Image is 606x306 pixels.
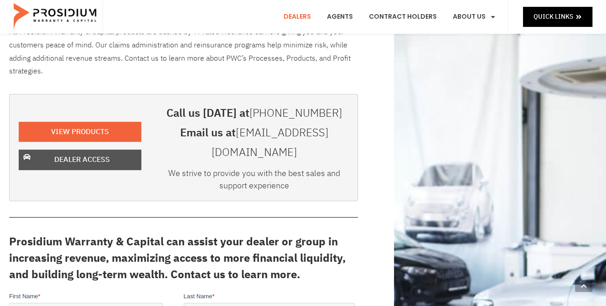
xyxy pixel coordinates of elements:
h3: Prosidium Warranty & Capital can assist your dealer or group in increasing revenue, maximizing ac... [9,233,358,283]
p: All Prosidium Warranty & Capital products are backed by ‘A’ rated insurance carriers giving you a... [9,26,358,78]
a: [PHONE_NUMBER] [249,105,342,121]
h3: Email us at [160,123,348,162]
h3: Call us [DATE] at [160,104,348,123]
span: Quick Links [533,11,573,22]
span: View Products [51,125,109,139]
a: Quick Links [523,7,592,26]
div: We strive to provide you with the best sales and support experience [160,167,348,196]
a: View Products [19,122,141,142]
a: Dealer Access [19,150,141,170]
a: [EMAIL_ADDRESS][DOMAIN_NAME] [212,124,328,161]
span: Dealer Access [54,153,110,166]
span: Last Name [175,1,203,8]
